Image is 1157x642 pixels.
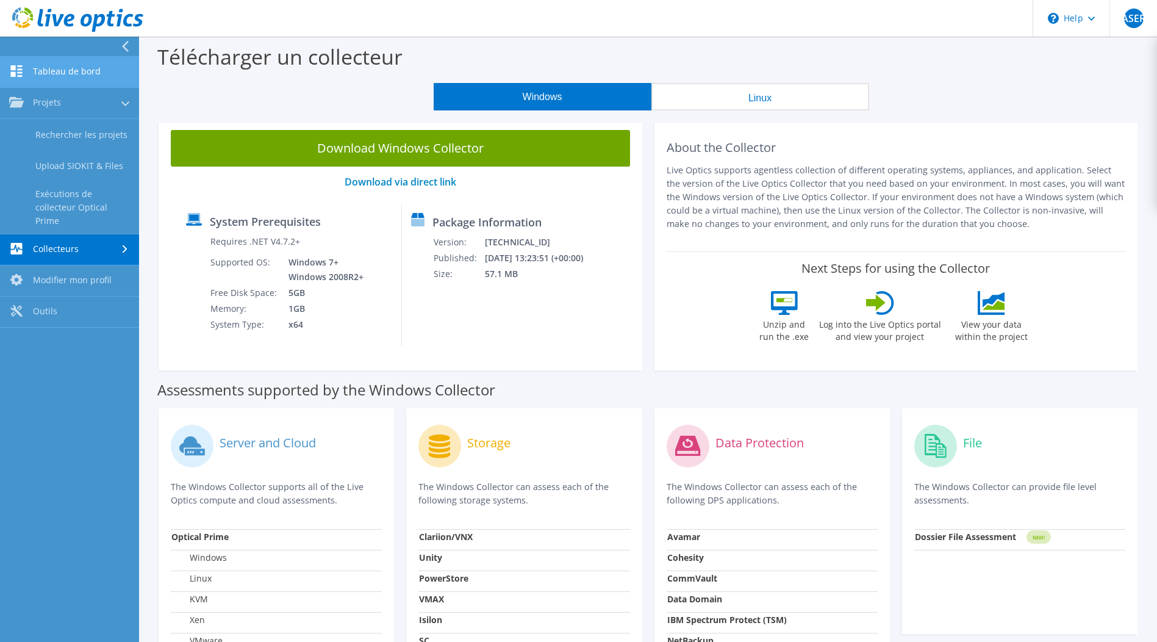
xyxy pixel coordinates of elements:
[484,250,599,266] td: [DATE] 13:23:51 (+00:00)
[279,285,366,301] td: 5GB
[433,266,484,282] td: Size:
[157,384,495,396] label: Assessments supported by the Windows Collector
[210,215,321,228] label: System Prerequisites
[171,593,208,605] label: KVM
[419,593,444,605] strong: VMAX
[667,572,717,584] strong: CommVault
[1048,13,1059,24] svg: \n
[1124,9,1144,28] span: ASER
[171,614,205,626] label: Xen
[210,236,300,248] label: Requires .NET V4.7.2+
[963,437,982,449] label: File
[157,43,403,71] label: Télécharger un collecteur
[210,317,279,333] td: System Type:
[210,285,279,301] td: Free Disk Space:
[345,175,456,189] a: Download via direct link
[433,250,484,266] td: Published:
[210,301,279,317] td: Memory:
[667,140,1126,155] h2: About the Collector
[667,164,1126,231] p: Live Optics supports agentless collection of different operating systems, appliances, and applica...
[715,437,804,449] label: Data Protection
[279,317,366,333] td: x64
[1032,534,1044,541] tspan: NEW!
[433,234,484,250] td: Version:
[419,552,442,563] strong: Unity
[419,572,468,584] strong: PowerStore
[667,593,722,605] strong: Data Domain
[419,614,442,626] strong: Isilon
[651,83,869,110] button: Linux
[914,480,1125,507] p: The Windows Collector can provide file level assessments.
[279,301,366,317] td: 1GB
[667,531,700,543] strong: Avamar
[756,315,812,343] label: Unzip and run the .exe
[220,437,316,449] label: Server and Cloud
[171,130,630,167] a: Download Windows Collector
[171,552,227,564] label: Windows
[484,234,599,250] td: [TECHNICAL_ID]
[171,480,382,507] p: The Windows Collector supports all of the Live Optics compute and cloud assessments.
[419,531,473,543] strong: Clariion/VNX
[418,480,629,507] p: The Windows Collector can assess each of the following storage systems.
[818,315,942,343] label: Log into the Live Optics portal and view your project
[171,572,212,585] label: Linux
[915,531,1016,543] strong: Dossier File Assessment
[667,480,878,507] p: The Windows Collector can assess each of the following DPS applications.
[801,261,990,276] label: Next Steps for using the Collector
[667,552,704,563] strong: Cohesity
[667,614,787,626] strong: IBM Spectrum Protect (TSM)
[948,315,1036,343] label: View your data within the project
[210,254,279,285] td: Supported OS:
[279,254,366,285] td: Windows 7+ Windows 2008R2+
[434,83,651,110] button: Windows
[484,266,599,282] td: 57.1 MB
[467,437,510,449] label: Storage
[171,531,229,543] strong: Optical Prime
[432,216,542,228] label: Package Information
